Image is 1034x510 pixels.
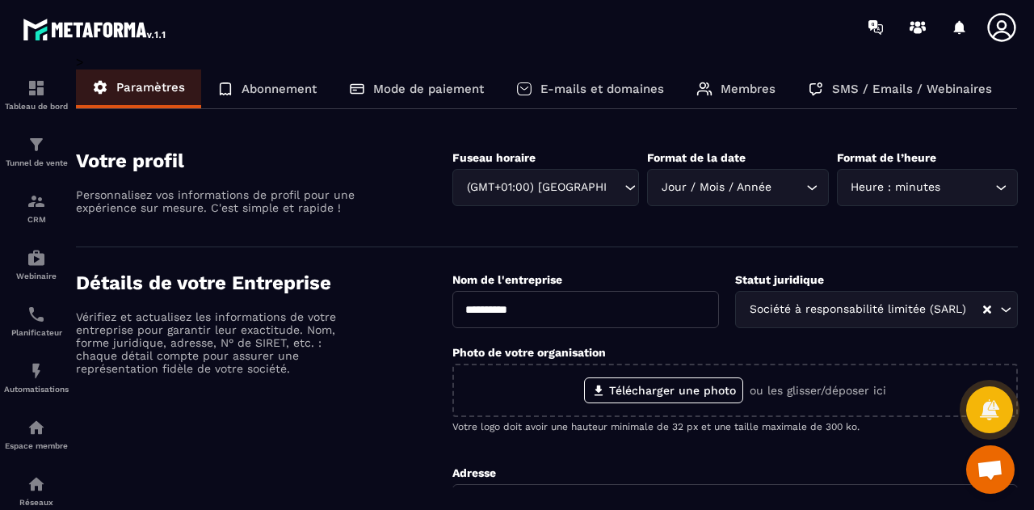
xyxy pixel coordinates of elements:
img: automations [27,248,46,268]
p: Paramètres [116,80,185,95]
span: (GMT+01:00) [GEOGRAPHIC_DATA] [463,179,608,196]
label: Télécharger une photo [584,377,743,403]
p: Mode de paiement [373,82,484,96]
a: automationsautomationsEspace membre [4,406,69,462]
span: Jour / Mois / Année [658,179,775,196]
p: Automatisations [4,385,69,394]
label: Photo de votre organisation [452,346,606,359]
p: Personnalisez vos informations de profil pour une expérience sur mesure. C'est simple et rapide ! [76,188,359,214]
span: Société à responsabilité limitée (SARL) [746,301,969,318]
input: Search for option [775,179,801,196]
label: Nom de l'entreprise [452,273,562,286]
p: E-mails et domaines [540,82,664,96]
img: scheduler [27,305,46,324]
img: social-network [27,474,46,494]
input: Search for option [969,301,981,318]
img: formation [27,78,46,98]
p: Abonnement [242,82,317,96]
p: Tunnel de vente [4,158,69,167]
p: Planificateur [4,328,69,337]
a: automationsautomationsWebinaire [4,236,69,293]
h4: Détails de votre Entreprise [76,272,452,294]
img: formation [27,135,46,154]
a: formationformationCRM [4,179,69,236]
div: Search for option [452,169,639,206]
div: Search for option [837,169,1018,206]
p: SMS / Emails / Webinaires [832,82,992,96]
div: Search for option [647,169,828,206]
img: formation [27,192,46,211]
label: Format de la date [647,151,746,164]
a: formationformationTunnel de vente [4,123,69,179]
img: logo [23,15,168,44]
button: Clear Selected [983,304,991,316]
a: automationsautomationsAutomatisations [4,349,69,406]
label: Adresse [452,466,496,479]
p: Membres [721,82,775,96]
input: Search for option [608,179,620,196]
a: Ouvrir le chat [966,445,1015,494]
a: schedulerschedulerPlanificateur [4,293,69,349]
div: Search for option [735,291,1018,328]
span: Heure : minutes [847,179,944,196]
a: formationformationTableau de bord [4,66,69,123]
p: Vérifiez et actualisez les informations de votre entreprise pour garantir leur exactitude. Nom, f... [76,310,359,375]
p: Espace membre [4,441,69,450]
p: Tableau de bord [4,102,69,111]
label: Format de l’heure [837,151,936,164]
label: Fuseau horaire [452,151,536,164]
p: Votre logo doit avoir une hauteur minimale de 32 px et une taille maximale de 300 ko. [452,421,1018,432]
p: Webinaire [4,272,69,280]
img: automations [27,418,46,437]
p: ou les glisser/déposer ici [750,384,886,397]
input: Search for option [944,179,991,196]
label: Statut juridique [735,273,824,286]
p: CRM [4,215,69,224]
h4: Votre profil [76,150,452,172]
img: automations [27,361,46,381]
